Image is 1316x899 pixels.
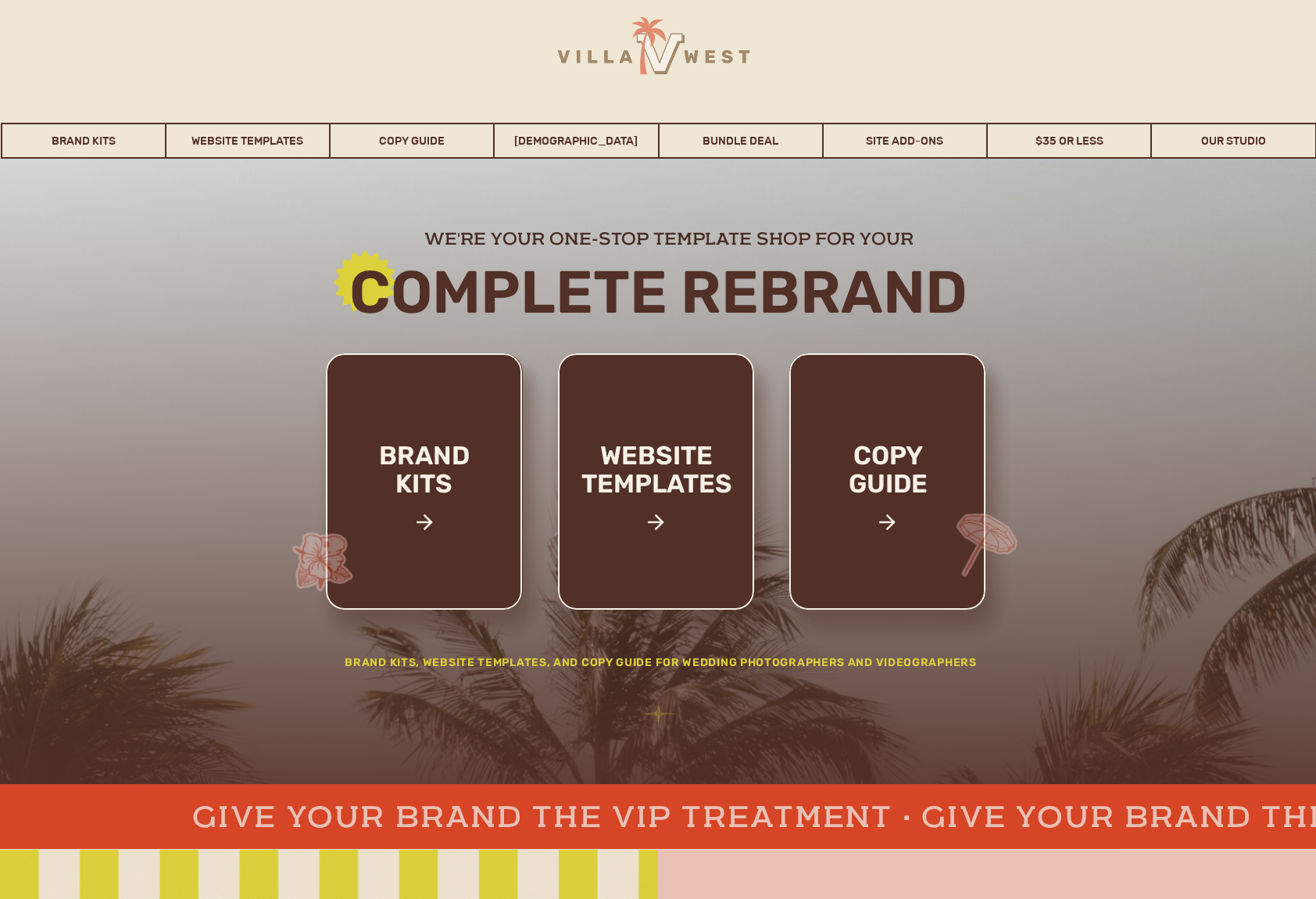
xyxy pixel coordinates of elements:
a: Site Add-Ons [824,123,986,159]
a: website templates [554,442,759,532]
a: $35 or Less [988,123,1150,159]
a: [DEMOGRAPHIC_DATA] [495,123,657,159]
a: brand kits [358,442,490,550]
a: Brand Kits [2,123,165,159]
h2: we're your one-stop template shop for your [313,227,1025,247]
a: Our Studio [1152,123,1314,159]
h2: Brand Kits, website templates, and Copy Guide for wedding photographers and videographers [310,654,1011,677]
a: Copy Guide [331,123,493,159]
a: Website Templates [166,123,329,159]
a: copy guide [816,442,960,550]
a: Bundle Deal [660,123,822,159]
h2: Complete rebrand [236,260,1081,324]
